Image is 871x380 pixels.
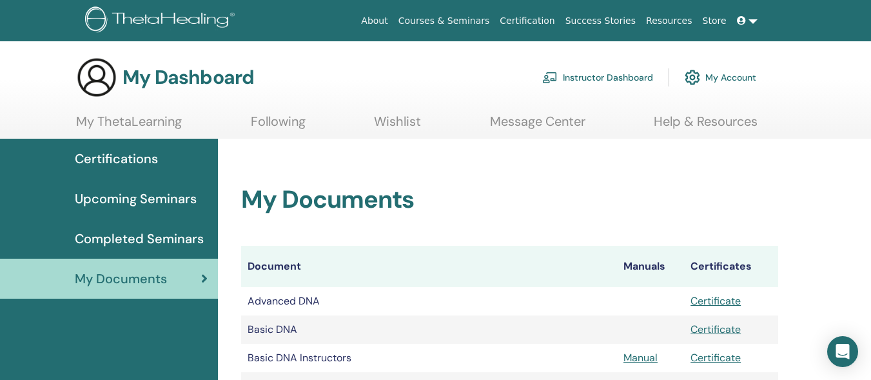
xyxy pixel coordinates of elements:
a: Wishlist [374,114,421,139]
a: Message Center [490,114,585,139]
a: Certification [494,9,560,33]
a: Success Stories [560,9,641,33]
a: Certificate [690,323,741,336]
td: Basic DNA Instructors [241,344,617,372]
h3: My Dashboard [122,66,254,89]
span: Certifications [75,149,158,168]
a: My ThetaLearning [76,114,182,139]
th: Manuals [617,246,684,287]
a: Certificate [690,351,741,365]
a: Courses & Seminars [393,9,495,33]
th: Certificates [684,246,778,287]
a: About [356,9,393,33]
td: Basic DNA [241,315,617,344]
a: Store [698,9,732,33]
a: Certificate [690,294,741,308]
span: My Documents [75,269,167,288]
img: generic-user-icon.jpg [76,57,117,98]
img: cog.svg [685,66,700,88]
a: Help & Resources [654,114,758,139]
a: Following [251,114,306,139]
img: logo.png [85,6,239,35]
h2: My Documents [241,185,778,215]
a: Manual [623,351,658,365]
a: My Account [685,63,756,92]
td: Advanced DNA [241,287,617,315]
div: Open Intercom Messenger [827,336,858,367]
span: Completed Seminars [75,229,204,248]
a: Instructor Dashboard [542,63,653,92]
img: chalkboard-teacher.svg [542,72,558,83]
a: Resources [641,9,698,33]
th: Document [241,246,617,287]
span: Upcoming Seminars [75,189,197,208]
